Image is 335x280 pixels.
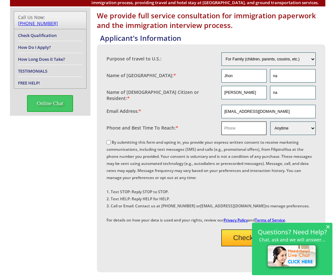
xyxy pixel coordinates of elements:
input: By submitting this form and opting in, you provide your express written consent to receive market... [107,140,111,144]
label: Name of [GEOGRAPHIC_DATA]: [107,72,176,78]
select: Phone and Best Reach Time are required. [270,122,315,135]
a: How Long Does it Take? [18,56,65,62]
input: First Name [221,69,267,83]
p: Chat, ask and we will answer... [255,237,329,242]
label: By submitting this form and opting in, you provide your express written consent to receive market... [107,140,312,223]
input: Email Address [221,105,316,118]
label: Email Address: [107,108,141,114]
label: Phone and Best Time To Reach: [107,125,178,131]
h2: Questions? Need Help? [255,229,329,235]
a: Privacy Policy [224,217,248,223]
label: Purpose of travel to U.S.: [107,56,162,62]
a: How Do I Apply? [18,44,51,50]
input: First Name [221,86,267,99]
input: Last Name [270,69,315,83]
a: TESTIMONIALS [18,68,47,74]
input: Phone [221,122,266,135]
a: Terms of Service [255,217,285,223]
span: × [326,224,330,229]
a: Check Qualification [18,32,57,38]
img: live-chat-icon.png [265,242,320,271]
button: Check Qualification [221,230,316,246]
div: Call Us Now: [18,14,82,26]
h1: We provide full service consultation for immigration paperwork and the immigration interview proc... [97,11,325,30]
input: Last Name [270,86,315,99]
a: FREE HELP! [18,80,40,86]
label: Name of [DEMOGRAPHIC_DATA] Citizen or Resident: [107,89,215,101]
a: [PHONE_NUMBER] [18,20,58,26]
h4: Applicant's Information [100,33,325,43]
span: Online Chat [27,95,73,112]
